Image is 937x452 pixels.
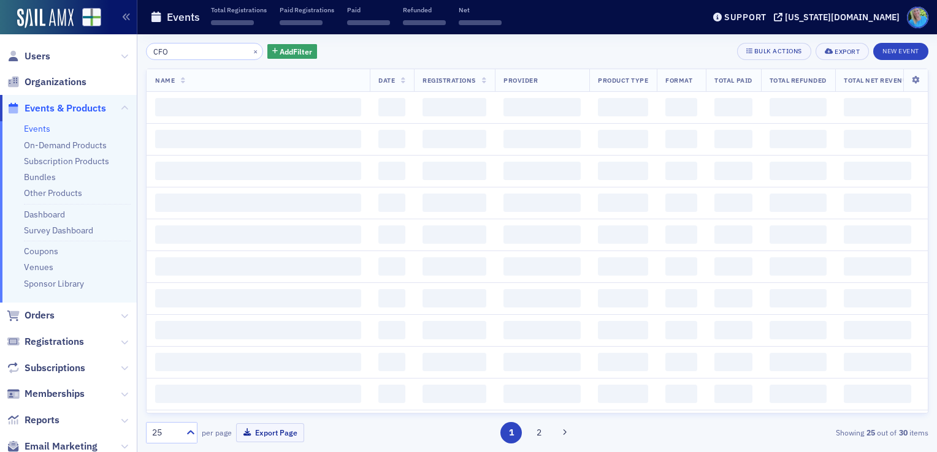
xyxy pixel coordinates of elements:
[82,8,101,27] img: SailAMX
[378,194,405,212] span: ‌
[770,321,827,339] span: ‌
[770,98,827,116] span: ‌
[423,385,486,403] span: ‌
[598,194,648,212] span: ‌
[676,427,928,438] div: Showing out of items
[155,76,175,85] span: Name
[665,98,697,116] span: ‌
[459,6,502,14] p: Net
[7,309,55,322] a: Orders
[25,335,84,348] span: Registrations
[714,130,752,148] span: ‌
[844,289,911,307] span: ‌
[7,387,85,401] a: Memberships
[280,6,334,14] p: Paid Registrations
[7,75,86,89] a: Organizations
[7,102,106,115] a: Events & Products
[423,98,486,116] span: ‌
[280,20,323,25] span: ‌
[423,76,476,85] span: Registrations
[378,321,405,339] span: ‌
[598,162,648,180] span: ‌
[873,43,928,60] button: New Event
[897,427,909,438] strong: 30
[598,257,648,276] span: ‌
[529,422,550,443] button: 2
[155,194,361,212] span: ‌
[155,130,361,148] span: ‌
[202,427,232,438] label: per page
[754,48,802,55] div: Bulk Actions
[423,353,486,371] span: ‌
[378,353,405,371] span: ‌
[503,321,581,339] span: ‌
[665,257,697,276] span: ‌
[423,321,486,339] span: ‌
[665,76,692,85] span: Format
[25,387,85,401] span: Memberships
[167,10,200,24] h1: Events
[347,6,390,14] p: Paid
[280,46,312,57] span: Add Filter
[17,9,74,28] img: SailAMX
[7,413,59,427] a: Reports
[770,130,827,148] span: ‌
[844,257,911,276] span: ‌
[864,427,877,438] strong: 25
[378,162,405,180] span: ‌
[403,20,446,25] span: ‌
[665,353,697,371] span: ‌
[665,225,697,244] span: ‌
[24,246,58,257] a: Coupons
[714,353,752,371] span: ‌
[714,257,752,276] span: ‌
[24,209,65,220] a: Dashboard
[25,413,59,427] span: Reports
[770,353,827,371] span: ‌
[598,385,648,403] span: ‌
[503,98,581,116] span: ‌
[503,76,538,85] span: Provider
[665,130,697,148] span: ‌
[844,225,911,244] span: ‌
[770,257,827,276] span: ‌
[24,140,107,151] a: On-Demand Products
[155,385,361,403] span: ‌
[714,321,752,339] span: ‌
[665,385,697,403] span: ‌
[598,225,648,244] span: ‌
[423,257,486,276] span: ‌
[724,12,767,23] div: Support
[7,335,84,348] a: Registrations
[74,8,101,29] a: View Homepage
[155,162,361,180] span: ‌
[598,289,648,307] span: ‌
[423,194,486,212] span: ‌
[347,20,390,25] span: ‌
[598,321,648,339] span: ‌
[378,385,405,403] span: ‌
[770,289,827,307] span: ‌
[598,98,648,116] span: ‌
[503,130,581,148] span: ‌
[459,20,502,25] span: ‌
[378,98,405,116] span: ‌
[873,45,928,56] a: New Event
[503,289,581,307] span: ‌
[844,385,911,403] span: ‌
[155,257,361,276] span: ‌
[155,321,361,339] span: ‌
[665,162,697,180] span: ‌
[714,98,752,116] span: ‌
[155,289,361,307] span: ‌
[25,102,106,115] span: Events & Products
[503,257,581,276] span: ‌
[24,187,82,198] a: Other Products
[598,353,648,371] span: ‌
[155,98,361,116] span: ‌
[785,12,900,23] div: [US_STATE][DOMAIN_NAME]
[378,76,395,85] span: Date
[737,43,811,60] button: Bulk Actions
[378,289,405,307] span: ‌
[423,130,486,148] span: ‌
